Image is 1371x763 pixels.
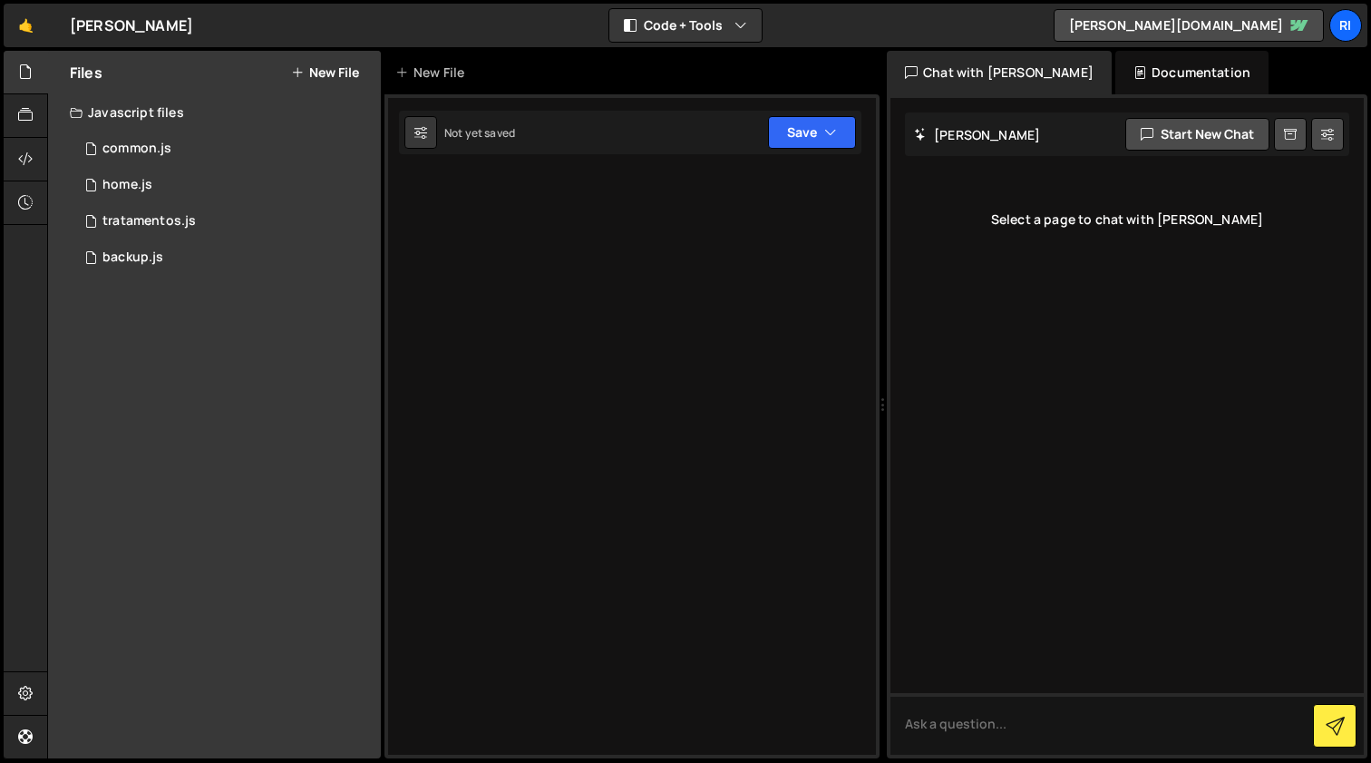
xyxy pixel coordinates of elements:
button: New File [291,65,359,80]
h2: Files [70,63,102,83]
div: Chat with [PERSON_NAME] [887,51,1112,94]
div: home.js [102,177,152,193]
div: [PERSON_NAME] [70,15,193,36]
a: Ri [1329,9,1362,42]
div: 12452/30174.js [70,167,381,203]
div: Not yet saved [444,125,515,141]
button: Code + Tools [609,9,762,42]
div: common.js [102,141,171,157]
h2: [PERSON_NAME] [914,126,1040,143]
div: Documentation [1115,51,1269,94]
div: 12452/42786.js [70,203,381,240]
a: 🤙 [4,4,48,47]
a: [PERSON_NAME][DOMAIN_NAME] [1054,9,1324,42]
div: Javascript files [48,94,381,131]
div: 12452/42847.js [70,131,381,167]
div: backup.js [102,249,163,266]
div: New File [395,64,472,82]
div: tratamentos.js [102,213,196,230]
button: Save [768,116,856,149]
button: Start new chat [1125,118,1269,151]
div: 12452/42849.js [70,240,381,276]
